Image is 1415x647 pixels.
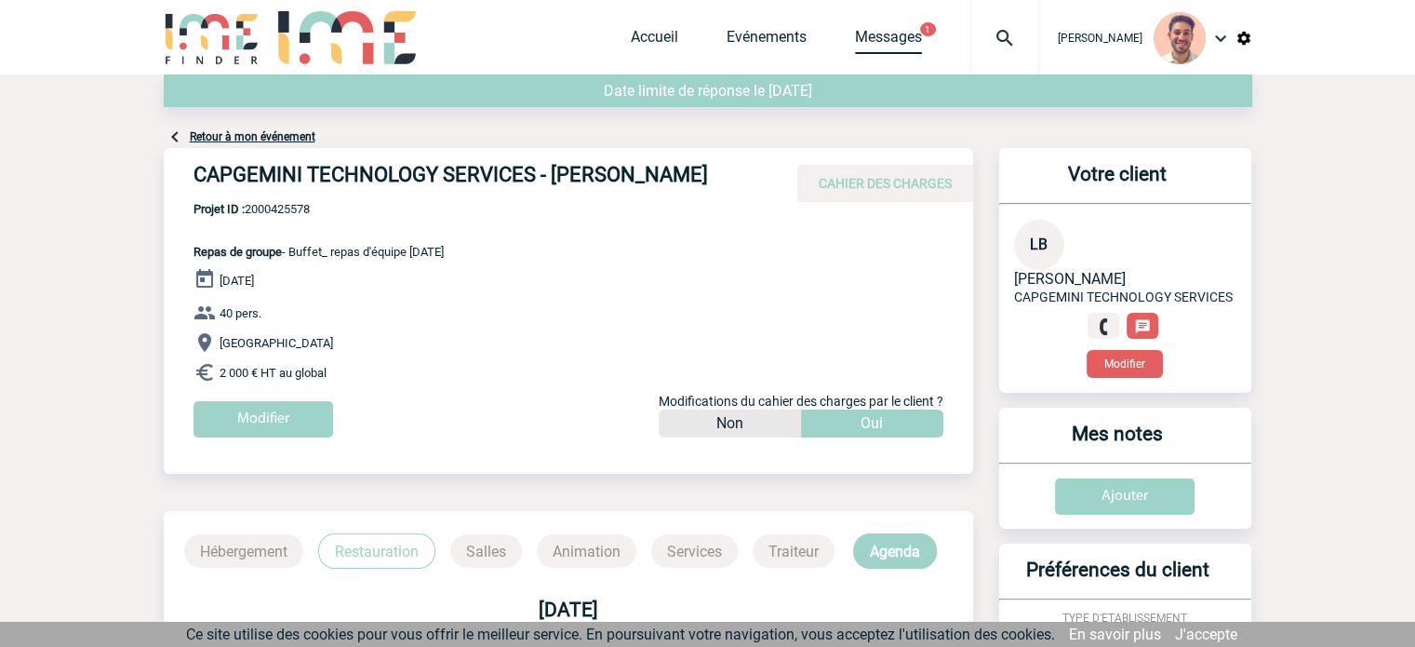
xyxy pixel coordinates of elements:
[539,599,598,621] b: [DATE]
[753,534,834,568] p: Traiteur
[537,534,636,568] p: Animation
[194,245,282,259] span: Repas de groupe
[853,533,937,569] p: Agenda
[194,401,333,438] input: Modifier
[220,306,261,320] span: 40 pers.
[716,410,743,438] p: Non
[220,336,333,350] span: [GEOGRAPHIC_DATA]
[1014,290,1233,304] span: CAPGEMINI TECHNOLOGY SERVICES
[1007,163,1229,203] h3: Votre client
[855,28,922,54] a: Messages
[194,163,752,195] h4: CAPGEMINI TECHNOLOGY SERVICES - [PERSON_NAME]
[1095,318,1112,335] img: fixe.png
[651,534,738,568] p: Services
[1069,626,1161,643] a: En savoir plus
[184,534,303,568] p: Hébergement
[819,176,952,191] span: CAHIER DES CHARGES
[659,394,943,409] span: Modifications du cahier des charges par le client ?
[1134,318,1151,335] img: chat-24-px-w.png
[164,11,260,64] img: IME-Finder
[861,410,883,438] p: Oui
[318,533,435,569] p: Restauration
[1055,479,1195,515] input: Ajouter
[727,28,807,54] a: Evénements
[190,130,315,143] a: Retour à mon événement
[631,28,678,54] a: Accueil
[194,202,444,216] span: 2000425578
[186,626,1055,643] span: Ce site utilise des cookies pour vous offrir le meilleur service. En poursuivant votre navigation...
[1087,350,1163,378] button: Modifier
[604,82,812,100] span: Date limite de réponse le [DATE]
[1007,423,1229,463] h3: Mes notes
[1014,270,1126,288] span: [PERSON_NAME]
[194,245,444,259] span: - Buffet_ repas d'équipe [DATE]
[220,274,254,288] span: [DATE]
[1154,12,1206,64] img: 132114-0.jpg
[1175,626,1237,643] a: J'accepte
[450,534,522,568] p: Salles
[1007,559,1229,599] h3: Préférences du client
[220,366,327,380] span: 2 000 € HT au global
[1058,32,1142,45] span: [PERSON_NAME]
[194,202,245,216] b: Projet ID :
[920,22,936,36] button: 1
[1062,612,1187,625] span: TYPE D'ETABLISSEMENT
[1030,236,1048,253] span: LB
